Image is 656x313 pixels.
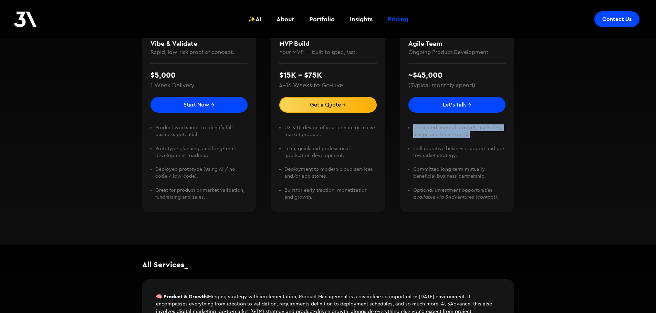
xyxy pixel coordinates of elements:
[408,48,506,56] h4: Ongoing Product Development.
[284,166,377,187] li: Deployment to modern cloud services and/or app stores. ‍
[155,145,248,166] li: Prototype planning, and long-term development roadmap. ‍
[384,7,413,32] a: Pricing
[413,166,506,187] li: Committed long-term mutually beneficial business partnership. ‍
[279,70,322,80] strong: $15K - $75K
[284,145,377,166] li: Lean, quick and professional application development. ‍
[413,145,506,166] li: Collaborative business support and go-to-market strategy. ‍
[150,97,248,113] a: Start Now →
[277,15,294,24] div: About
[272,7,298,32] a: About
[279,38,377,48] h4: MVP Build
[279,97,377,113] a: Get a Quote →
[279,48,377,56] h4: Your MVP — built to spec, fast.
[388,15,408,24] div: Pricing
[150,38,248,48] h4: Vibe & Validate
[284,187,377,201] li: Built for early traction, monetization and growth.
[279,81,343,90] div: 4–16 Weeks to Go-Live
[346,7,377,32] a: Insights
[155,166,248,187] li: Deployed prototype (using AI / no-code / low-code). ‍
[413,188,498,200] em: Optional investment opportunities available via 3Adventures (contact).
[244,7,265,32] a: ✨AI
[150,81,194,90] div: 1 Week Delivery
[155,187,248,201] li: Great for product or market validation, fundraising and sales.
[155,124,248,145] li: Product workshops to identify full business potential. ‍
[305,7,339,32] a: Portfolio
[156,293,208,300] strong: 🧠 Product & Growth:
[413,124,506,145] li: Dedicated team of product, marketing, design and tech experts. ‍
[248,15,261,24] div: ✨AI
[408,38,506,48] h4: Agile Team
[150,48,248,56] h4: Rapid, low-risk proof of concept.
[309,15,335,24] div: Portfolio
[594,11,639,27] a: Contact Us
[408,97,506,113] a: Let's Talk →
[142,259,514,270] h1: All Services_
[284,124,377,145] li: UX & UI design of your private or mass-market product. ‍
[408,69,442,81] div: ~$45,000
[350,15,373,24] div: Insights
[602,16,632,23] div: Contact Us
[408,81,475,90] div: (Typical monthly spend)
[150,69,176,81] div: $5,000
